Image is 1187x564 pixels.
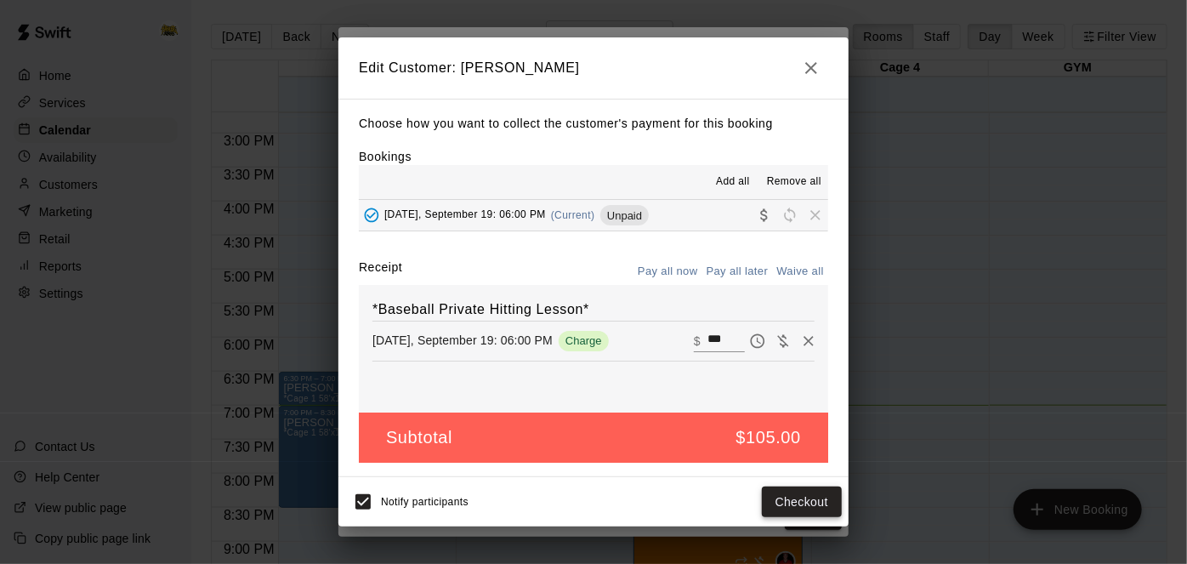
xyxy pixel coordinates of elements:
h6: *Baseball Private Hitting Lesson* [372,299,815,321]
p: $ [694,333,701,350]
p: [DATE], September 19: 06:00 PM [372,332,553,349]
span: Remove [803,208,828,221]
button: Waive all [772,259,828,285]
span: Reschedule [777,208,803,221]
span: Waive payment [770,333,796,347]
span: Notify participants [381,496,469,508]
p: Choose how you want to collect the customer's payment for this booking [359,113,828,134]
span: (Current) [551,209,595,221]
button: Added - Collect Payment [359,202,384,228]
h5: $105.00 [736,426,802,449]
button: Remove all [760,168,828,196]
button: Remove [796,328,821,354]
span: Remove all [767,174,821,191]
button: Add all [706,168,760,196]
span: Unpaid [600,209,649,222]
span: Add all [716,174,750,191]
button: Pay all now [633,259,702,285]
h2: Edit Customer: [PERSON_NAME] [338,37,849,99]
button: Added - Collect Payment[DATE], September 19: 06:00 PM(Current)UnpaidCollect paymentRescheduleRemove [359,200,828,231]
label: Bookings [359,150,412,163]
span: Collect payment [752,208,777,221]
span: [DATE], September 19: 06:00 PM [384,209,546,221]
h5: Subtotal [386,426,452,449]
button: Checkout [762,487,842,518]
span: Pay later [745,333,770,347]
label: Receipt [359,259,402,285]
button: Pay all later [702,259,773,285]
span: Charge [559,334,609,347]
